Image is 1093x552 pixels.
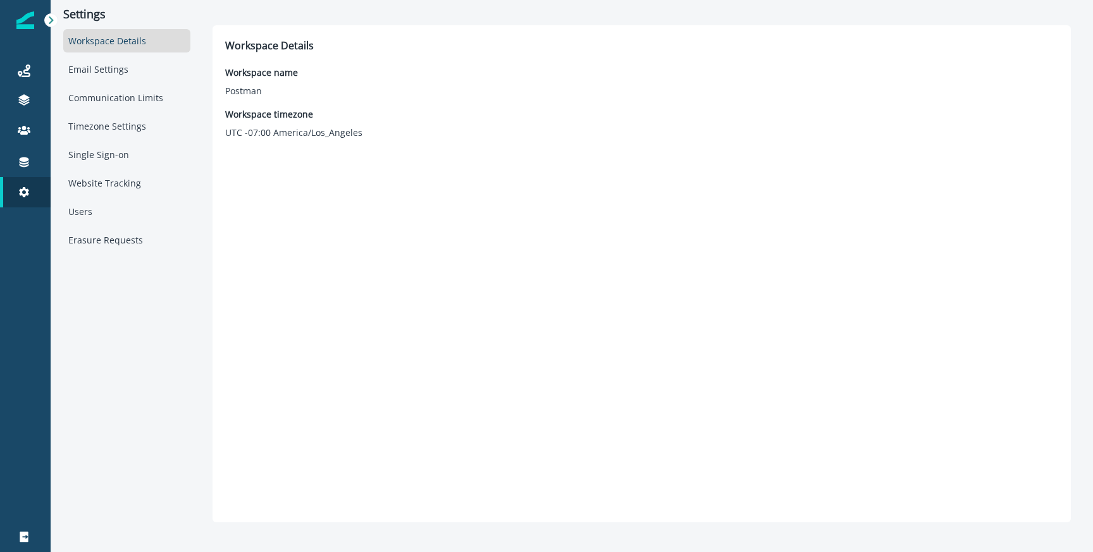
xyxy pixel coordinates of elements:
[63,58,190,81] div: Email Settings
[63,171,190,195] div: Website Tracking
[225,84,298,97] p: Postman
[63,86,190,109] div: Communication Limits
[63,29,190,52] div: Workspace Details
[225,107,362,121] p: Workspace timezone
[225,66,298,79] p: Workspace name
[63,143,190,166] div: Single Sign-on
[225,126,362,139] p: UTC -07:00 America/Los_Angeles
[16,11,34,29] img: Inflection
[63,200,190,223] div: Users
[225,38,1058,53] p: Workspace Details
[63,228,190,252] div: Erasure Requests
[63,114,190,138] div: Timezone Settings
[63,8,190,21] p: Settings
